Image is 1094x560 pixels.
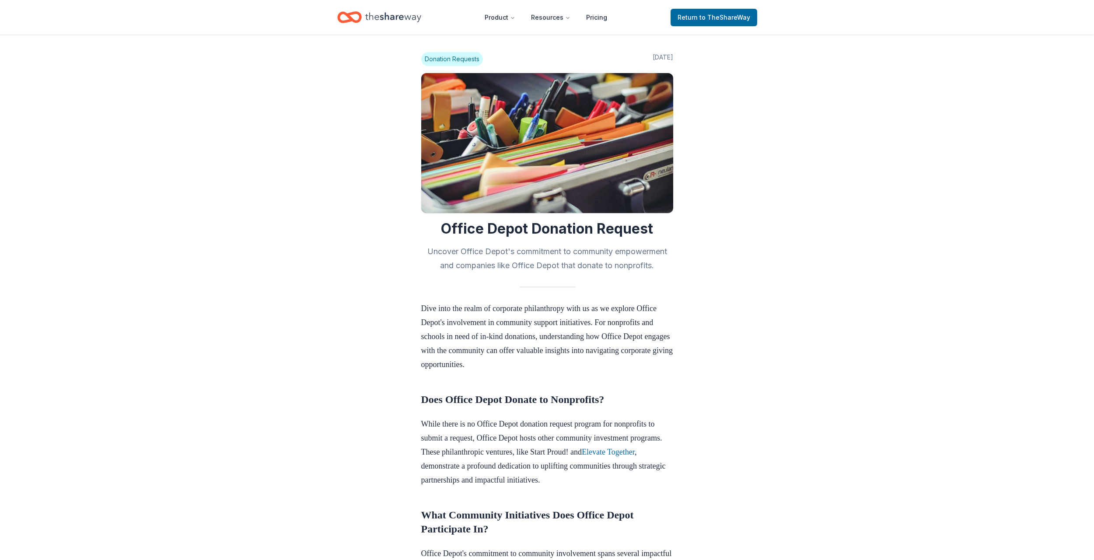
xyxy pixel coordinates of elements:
[421,417,673,487] p: While there is no Office Depot donation request program for nonprofits to submit a request, Offic...
[421,301,673,371] p: Dive into the realm of corporate philanthropy with us as we explore Office Depot's involvement in...
[579,9,614,26] a: Pricing
[653,52,673,66] span: [DATE]
[671,9,757,26] a: Returnto TheShareWay
[337,7,421,28] a: Home
[421,52,483,66] span: Donation Requests
[421,73,673,213] img: Image for Office Depot Donation Request
[421,245,673,273] h2: Uncover Office Depot's commitment to community empowerment and companies like Office Depot that d...
[478,9,522,26] button: Product
[699,14,750,21] span: to TheShareWay
[678,12,750,23] span: Return
[524,9,577,26] button: Resources
[478,7,614,28] nav: Main
[582,448,635,456] a: Elevate Together
[421,220,673,238] h1: Office Depot Donation Request
[421,392,673,406] h2: Does Office Depot Donate to Nonprofits?
[421,508,673,536] h2: What Community Initiatives Does Office Depot Participate In?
